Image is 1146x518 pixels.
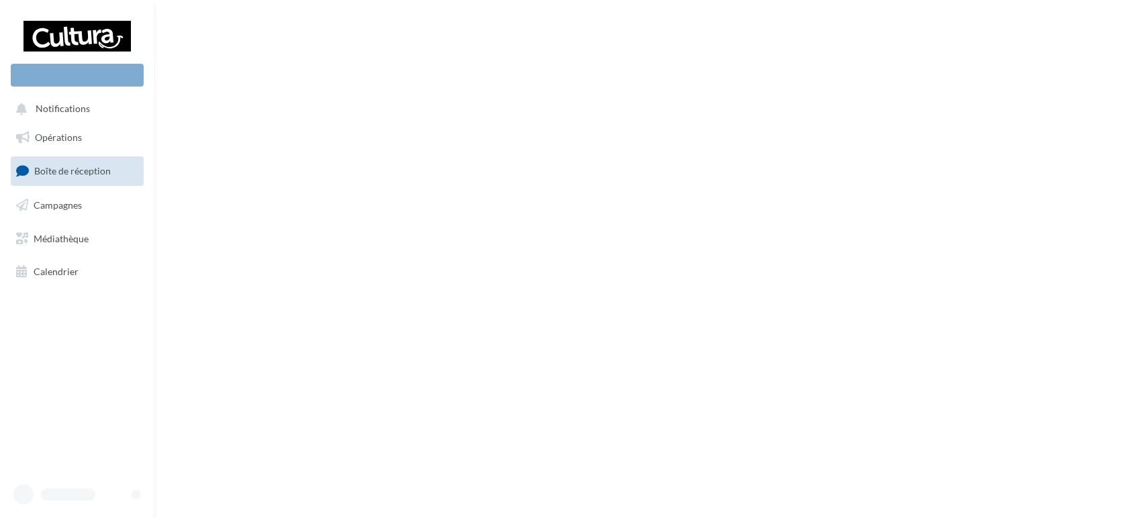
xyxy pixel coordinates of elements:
[8,225,146,253] a: Médiathèque
[11,64,144,87] div: Nouvelle campagne
[8,258,146,286] a: Calendrier
[36,103,90,115] span: Notifications
[35,132,82,143] span: Opérations
[34,199,82,211] span: Campagnes
[34,165,111,176] span: Boîte de réception
[8,123,146,152] a: Opérations
[34,232,89,244] span: Médiathèque
[34,266,79,277] span: Calendrier
[8,191,146,219] a: Campagnes
[8,156,146,185] a: Boîte de réception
